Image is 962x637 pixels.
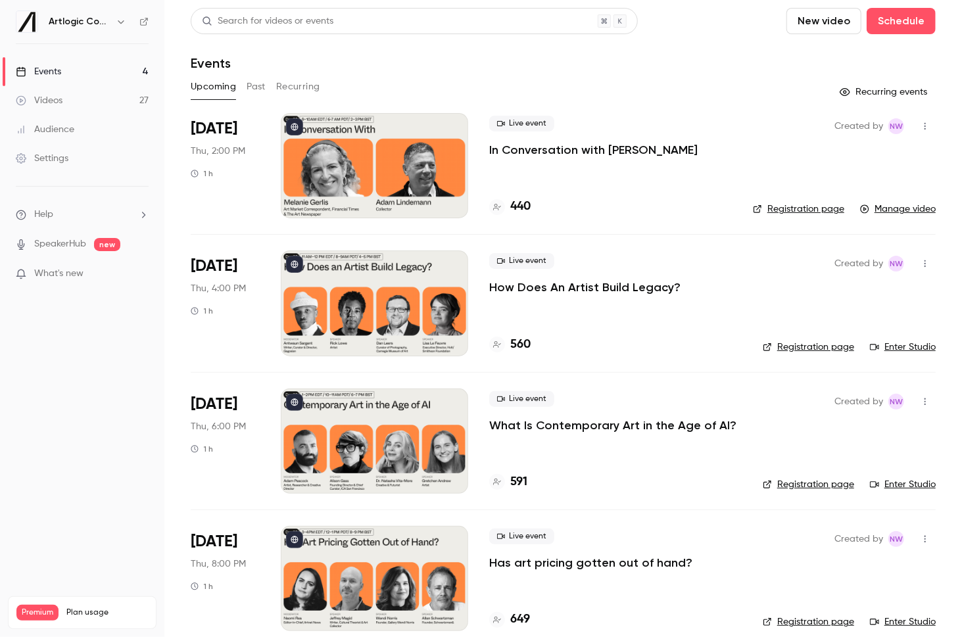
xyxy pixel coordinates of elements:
button: New video [786,8,861,34]
a: Enter Studio [870,341,936,354]
h4: 440 [510,198,531,216]
a: Registration page [763,478,854,491]
span: NW [890,531,903,547]
button: Recurring events [834,82,936,103]
div: Events [16,65,61,78]
span: Created by [834,531,883,547]
span: [DATE] [191,256,237,277]
div: Sep 18 Thu, 8:00 PM (Europe/London) [191,526,260,631]
span: Thu, 6:00 PM [191,420,246,433]
span: What's new [34,267,84,281]
span: Thu, 4:00 PM [191,282,246,295]
span: [DATE] [191,118,237,139]
div: 1 h [191,581,213,592]
span: Natasha Whiffin [888,256,904,271]
span: Natasha Whiffin [888,531,904,547]
button: Recurring [276,76,320,97]
div: Sep 18 Thu, 2:00 PM (Europe/London) [191,113,260,218]
li: help-dropdown-opener [16,208,149,222]
button: Upcoming [191,76,236,97]
img: Artlogic Connect 2025 [16,11,37,32]
a: How Does An Artist Build Legacy? [489,279,681,295]
a: Manage video [860,202,936,216]
span: NW [890,118,903,134]
a: Enter Studio [870,615,936,628]
span: Natasha Whiffin [888,394,904,410]
h6: Artlogic Connect 2025 [49,15,110,28]
span: [DATE] [191,531,237,552]
a: Registration page [763,341,854,354]
div: Sep 18 Thu, 4:00 PM (Europe/London) [191,250,260,356]
span: Natasha Whiffin [888,118,904,134]
a: SpeakerHub [34,237,86,251]
a: 440 [489,198,531,216]
div: Sep 18 Thu, 6:00 PM (Europe/London) [191,389,260,494]
div: 1 h [191,168,213,179]
h4: 591 [510,473,527,491]
span: Thu, 2:00 PM [191,145,245,158]
iframe: Noticeable Trigger [133,268,149,280]
div: 1 h [191,306,213,316]
span: Live event [489,253,554,269]
h4: 649 [510,611,530,628]
span: [DATE] [191,394,237,415]
span: Premium [16,605,59,621]
span: Help [34,208,53,222]
a: 649 [489,611,530,628]
div: Audience [16,123,74,136]
div: Search for videos or events [202,14,333,28]
a: Has art pricing gotten out of hand? [489,555,692,571]
button: Past [247,76,266,97]
a: Registration page [763,615,854,628]
span: Created by [834,394,883,410]
span: Live event [489,391,554,407]
a: Enter Studio [870,478,936,491]
a: In Conversation with [PERSON_NAME] [489,142,698,158]
a: 560 [489,336,531,354]
a: 591 [489,473,527,491]
h4: 560 [510,336,531,354]
span: Plan usage [66,607,148,618]
span: Live event [489,529,554,544]
div: Videos [16,94,62,107]
button: Schedule [867,8,936,34]
a: Registration page [753,202,844,216]
span: new [94,238,120,251]
span: NW [890,394,903,410]
div: 1 h [191,444,213,454]
span: NW [890,256,903,271]
span: Created by [834,256,883,271]
div: Settings [16,152,68,165]
a: What Is Contemporary Art in the Age of AI? [489,417,736,433]
span: Thu, 8:00 PM [191,557,246,571]
h1: Events [191,55,231,71]
span: Live event [489,116,554,131]
span: Created by [834,118,883,134]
